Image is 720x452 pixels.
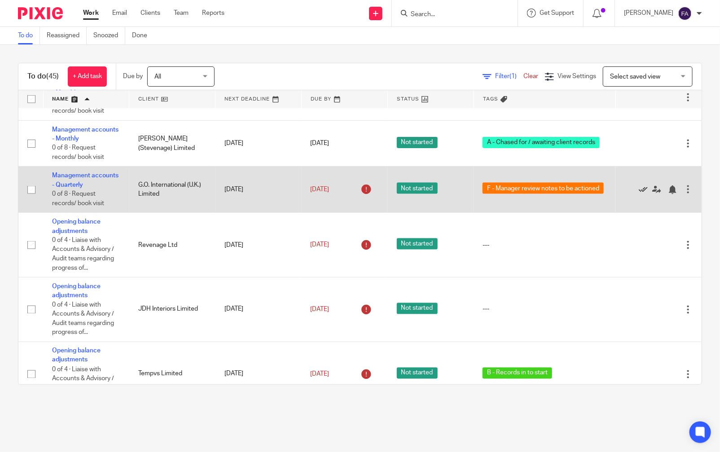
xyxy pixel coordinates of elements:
[123,72,143,81] p: Due by
[83,9,99,18] a: Work
[639,185,652,194] a: Mark as done
[52,172,119,188] a: Management accounts - Quarterly
[112,9,127,18] a: Email
[397,183,438,194] span: Not started
[52,145,104,161] span: 0 of 8 · Request records/ book visit
[18,7,63,19] img: Pixie
[215,120,302,167] td: [DATE]
[27,72,59,81] h1: To do
[52,366,114,400] span: 0 of 4 · Liaise with Accounts & Advisory / Audit teams regarding progress of...
[52,348,101,363] a: Opening balance adjustments
[215,213,302,277] td: [DATE]
[132,27,154,44] a: Done
[202,9,224,18] a: Reports
[129,167,215,213] td: G.O. International (U.K.) Limited
[397,238,438,250] span: Not started
[523,73,538,79] a: Clear
[129,213,215,277] td: Revenage Ltd
[129,120,215,167] td: [PERSON_NAME] (Stevenage) Limited
[397,368,438,379] span: Not started
[495,73,523,79] span: Filter
[52,237,114,271] span: 0 of 4 · Liaise with Accounts & Advisory / Audit teams regarding progress of...
[509,73,517,79] span: (1)
[483,183,604,194] span: F - Manager review notes to be actioned
[47,27,87,44] a: Reassigned
[68,66,107,87] a: + Add task
[52,283,101,298] a: Opening balance adjustments
[311,241,329,248] span: [DATE]
[154,74,161,80] span: All
[483,305,606,314] div: ---
[397,137,438,148] span: Not started
[129,277,215,342] td: JDH Interiors Limited
[311,306,329,312] span: [DATE]
[624,9,673,18] p: [PERSON_NAME]
[311,186,329,193] span: [DATE]
[311,371,329,377] span: [DATE]
[46,73,59,80] span: (45)
[140,9,160,18] a: Clients
[678,6,692,21] img: svg%3E
[483,97,498,101] span: Tags
[215,277,302,342] td: [DATE]
[52,127,119,142] a: Management accounts - Monthly
[52,302,114,336] span: 0 of 4 · Liaise with Accounts & Advisory / Audit teams regarding progress of...
[610,74,660,80] span: Select saved view
[558,73,596,79] span: View Settings
[93,27,125,44] a: Snoozed
[174,9,189,18] a: Team
[483,137,600,148] span: A - Chased for / awaiting client records
[215,167,302,213] td: [DATE]
[397,303,438,314] span: Not started
[483,368,552,379] span: B - Records in to start
[311,140,329,146] span: [DATE]
[540,10,574,16] span: Get Support
[410,11,491,19] input: Search
[52,191,104,206] span: 0 of 8 · Request records/ book visit
[52,219,101,234] a: Opening balance adjustments
[129,342,215,407] td: Tempvs Limited
[215,342,302,407] td: [DATE]
[483,241,606,250] div: ---
[18,27,40,44] a: To do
